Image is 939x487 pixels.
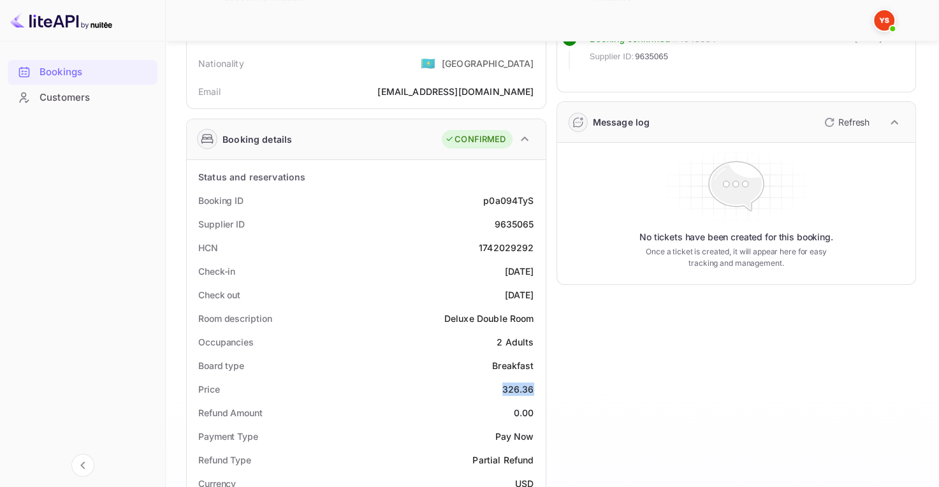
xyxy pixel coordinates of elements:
ya-tr-span: Board type [198,360,244,371]
ya-tr-span: Pay Now [495,431,534,442]
ya-tr-span: Check out [198,289,240,300]
ya-tr-span: No tickets have been created for this booking. [639,231,833,243]
a: Bookings [8,60,157,84]
ya-tr-span: Booking ID [198,195,244,206]
ya-tr-span: p0a094TyS [483,195,534,206]
div: Bookings [8,60,157,85]
ya-tr-span: Message log [593,117,650,127]
ya-tr-span: Booking details [222,133,292,146]
a: Customers [8,85,157,109]
ya-tr-span: Refund Type [198,454,251,465]
ya-tr-span: Refund Amount [198,407,263,418]
ya-tr-span: Partial Refund [472,454,534,465]
div: [DATE] [505,265,534,278]
ya-tr-span: [GEOGRAPHIC_DATA] [442,58,534,69]
ya-tr-span: Check-in [198,266,235,277]
ya-tr-span: CONFIRMED [455,133,506,146]
span: United States [421,52,435,75]
ya-tr-span: Bookings [40,65,82,80]
ya-tr-span: Customers [40,91,90,105]
div: Customers [8,85,157,110]
ya-tr-span: [EMAIL_ADDRESS][DOMAIN_NAME] [377,86,534,97]
div: 9635065 [494,217,534,231]
div: 326.36 [502,382,534,396]
ya-tr-span: Nationality [198,58,244,69]
img: LiteAPI logo [10,10,112,31]
ya-tr-span: Breakfast [492,360,534,371]
img: Yandex Support [874,10,894,31]
ya-tr-span: Email [198,86,221,97]
ya-tr-span: Refresh [838,117,870,127]
ya-tr-span: Deluxe Double Room [444,313,534,324]
ya-tr-span: 🇰🇿 [421,56,435,70]
ya-tr-span: 2 Adults [497,337,534,347]
button: Refresh [817,112,875,133]
ya-tr-span: Status and reservations [198,171,305,182]
div: 0.00 [514,406,534,419]
ya-tr-span: Payment Type [198,431,258,442]
div: [DATE] [505,288,534,302]
ya-tr-span: Room description [198,313,272,324]
ya-tr-span: 9635065 [635,52,668,61]
ya-tr-span: Occupancies [198,337,254,347]
ya-tr-span: Supplier ID [198,219,245,229]
ya-tr-span: Supplier ID: [590,52,634,61]
button: Collapse navigation [71,454,94,477]
ya-tr-span: Once a ticket is created, it will appear here for easy tracking and management. [640,246,832,269]
ya-tr-span: HCN [198,242,218,253]
ya-tr-span: Price [198,384,220,395]
div: 1742029292 [479,241,534,254]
